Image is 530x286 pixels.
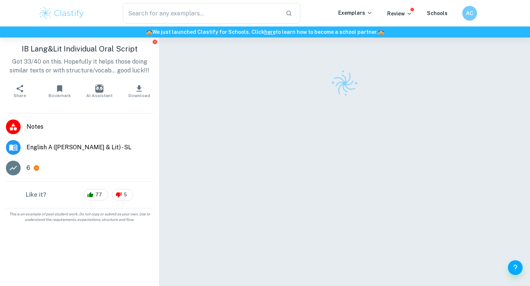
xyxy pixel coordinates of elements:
button: AI Assistant [79,81,119,101]
button: Report issue [152,39,158,44]
p: Review [387,10,412,18]
span: Bookmark [49,93,71,98]
p: Got 33/40 on this. Hopefully it helps those doing similar texts or with structure/vocab... good l... [6,57,153,75]
button: Bookmark [40,81,79,101]
p: Exemplars [338,9,372,17]
span: 🏫 [378,29,384,35]
button: Download [119,81,159,101]
h6: AC [466,9,474,17]
span: Share [14,93,26,98]
span: 🏫 [146,29,152,35]
span: Download [128,93,150,98]
h6: We just launched Clastify for Schools. Click to learn how to become a school partner. [1,28,529,36]
img: Clastify logo [326,65,363,102]
a: Schools [427,10,448,16]
div: 77 [84,189,108,201]
button: AC [462,6,477,21]
h1: IB Lang&Lit Individual Oral Script [6,43,153,54]
span: 5 [120,191,131,199]
h6: Like it? [26,190,46,199]
img: Clastify logo [38,6,85,21]
span: Notes [26,122,153,131]
p: 6 [26,164,30,172]
a: here [264,29,276,35]
button: Help and Feedback [508,260,523,275]
span: This is an example of past student work. Do not copy or submit as your own. Use to understand the... [3,211,156,222]
span: AI Assistant [86,93,113,98]
img: AI Assistant [95,85,103,93]
div: 5 [112,189,133,201]
span: English A ([PERSON_NAME] & Lit) - SL [26,143,153,152]
span: 77 [91,191,106,199]
input: Search for any exemplars... [123,3,280,24]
